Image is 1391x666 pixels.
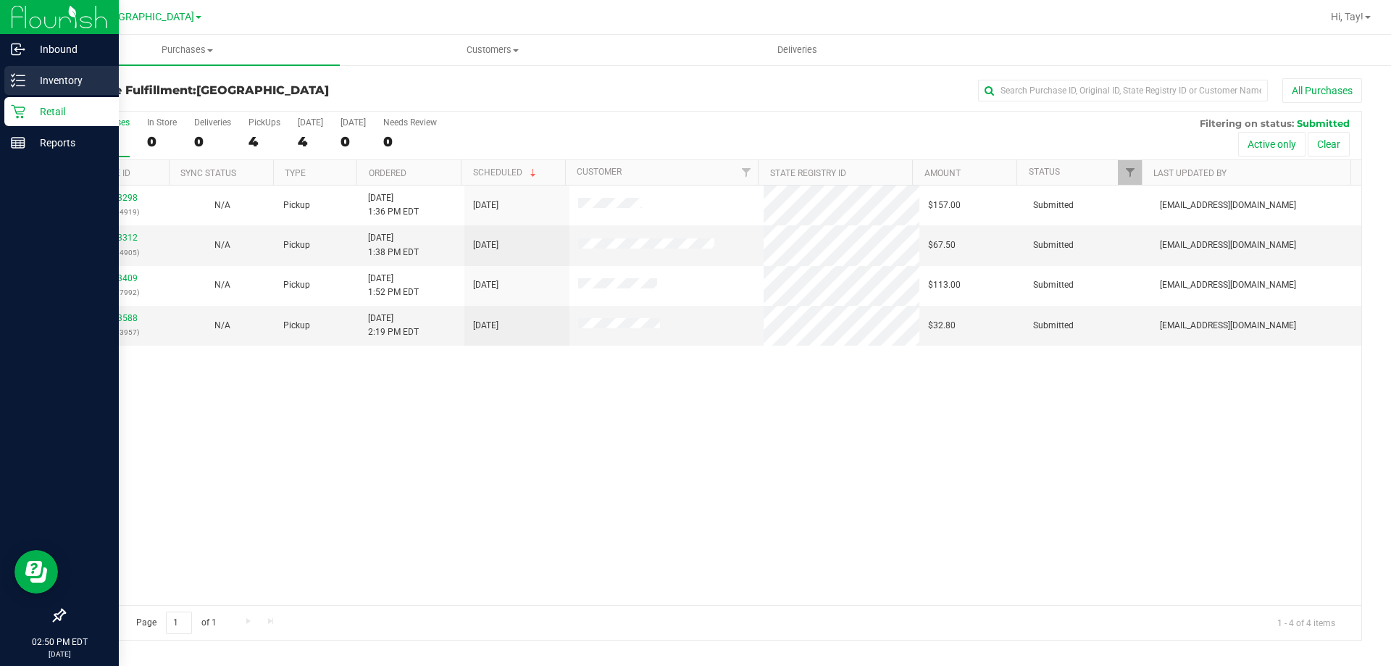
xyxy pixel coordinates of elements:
[770,168,846,178] a: State Registry ID
[368,272,419,299] span: [DATE] 1:52 PM EDT
[473,278,498,292] span: [DATE]
[196,83,329,97] span: [GEOGRAPHIC_DATA]
[35,35,340,65] a: Purchases
[928,319,956,333] span: $32.80
[214,280,230,290] span: Not Applicable
[1331,11,1363,22] span: Hi, Tay!
[194,117,231,128] div: Deliveries
[97,193,138,203] a: 11823298
[180,168,236,178] a: Sync Status
[1282,78,1362,103] button: All Purchases
[35,43,340,57] span: Purchases
[248,117,280,128] div: PickUps
[1160,278,1296,292] span: [EMAIL_ADDRESS][DOMAIN_NAME]
[11,73,25,88] inline-svg: Inventory
[928,199,961,212] span: $157.00
[340,35,645,65] a: Customers
[194,133,231,150] div: 0
[214,278,230,292] button: N/A
[1033,199,1074,212] span: Submitted
[1160,199,1296,212] span: [EMAIL_ADDRESS][DOMAIN_NAME]
[7,636,112,649] p: 02:50 PM EDT
[147,133,177,150] div: 0
[124,612,228,634] span: Page of 1
[1297,117,1350,129] span: Submitted
[383,133,437,150] div: 0
[341,133,366,150] div: 0
[95,11,194,23] span: [GEOGRAPHIC_DATA]
[383,117,437,128] div: Needs Review
[7,649,112,659] p: [DATE]
[341,43,644,57] span: Customers
[1153,168,1227,178] a: Last Updated By
[577,167,622,177] a: Customer
[1200,117,1294,129] span: Filtering on status:
[1033,238,1074,252] span: Submitted
[283,319,310,333] span: Pickup
[473,238,498,252] span: [DATE]
[758,43,837,57] span: Deliveries
[25,72,112,89] p: Inventory
[473,319,498,333] span: [DATE]
[285,168,306,178] a: Type
[283,278,310,292] span: Pickup
[1029,167,1060,177] a: Status
[1238,132,1306,157] button: Active only
[341,117,366,128] div: [DATE]
[11,42,25,57] inline-svg: Inbound
[978,80,1268,101] input: Search Purchase ID, Original ID, State Registry ID or Customer Name...
[1033,319,1074,333] span: Submitted
[928,238,956,252] span: $67.50
[25,134,112,151] p: Reports
[11,136,25,150] inline-svg: Reports
[1033,278,1074,292] span: Submitted
[11,104,25,119] inline-svg: Retail
[369,168,406,178] a: Ordered
[214,240,230,250] span: Not Applicable
[368,231,419,259] span: [DATE] 1:38 PM EDT
[214,319,230,333] button: N/A
[1160,238,1296,252] span: [EMAIL_ADDRESS][DOMAIN_NAME]
[97,233,138,243] a: 11823312
[283,238,310,252] span: Pickup
[1308,132,1350,157] button: Clear
[25,41,112,58] p: Inbound
[214,320,230,330] span: Not Applicable
[214,200,230,210] span: Not Applicable
[368,191,419,219] span: [DATE] 1:36 PM EDT
[283,199,310,212] span: Pickup
[473,167,539,178] a: Scheduled
[248,133,280,150] div: 4
[214,238,230,252] button: N/A
[214,199,230,212] button: N/A
[928,278,961,292] span: $113.00
[1118,160,1142,185] a: Filter
[1266,612,1347,633] span: 1 - 4 of 4 items
[1160,319,1296,333] span: [EMAIL_ADDRESS][DOMAIN_NAME]
[368,312,419,339] span: [DATE] 2:19 PM EDT
[64,84,496,97] h3: Purchase Fulfillment:
[298,117,323,128] div: [DATE]
[147,117,177,128] div: In Store
[97,313,138,323] a: 11823588
[14,550,58,594] iframe: Resource center
[298,133,323,150] div: 4
[734,160,758,185] a: Filter
[97,273,138,283] a: 11823409
[924,168,961,178] a: Amount
[166,612,192,634] input: 1
[645,35,950,65] a: Deliveries
[25,103,112,120] p: Retail
[473,199,498,212] span: [DATE]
